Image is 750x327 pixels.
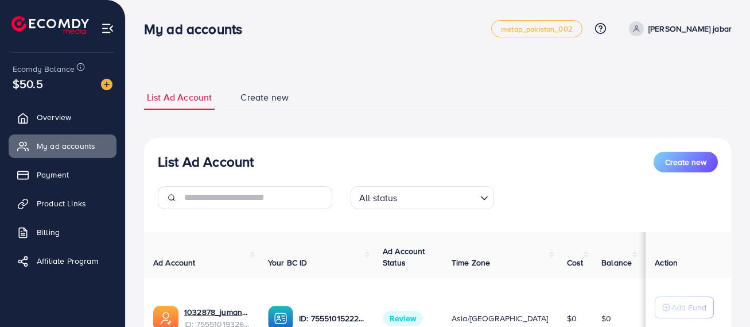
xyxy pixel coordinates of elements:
div: Search for option [351,186,494,209]
img: image [101,79,112,90]
span: Your BC ID [268,257,308,268]
span: Asia/[GEOGRAPHIC_DATA] [452,313,549,324]
a: Payment [9,163,116,186]
span: Ad Account [153,257,196,268]
span: $50.5 [13,75,43,92]
a: 1032878_jumana altaa_1759059344837 [184,306,250,318]
a: Billing [9,221,116,244]
span: Time Zone [452,257,490,268]
span: $0 [601,313,611,324]
span: metap_pakistan_002 [501,25,573,33]
button: Add Fund [655,297,714,318]
h3: List Ad Account [158,153,254,170]
span: $0 [567,313,577,324]
span: All status [357,190,400,206]
span: Overview [37,111,71,123]
span: Billing [37,226,60,238]
span: Cost [567,257,584,268]
span: Balance [601,257,632,268]
span: List Ad Account [147,91,212,104]
h3: My ad accounts [144,21,251,37]
a: Affiliate Program [9,249,116,272]
span: Create new [240,91,289,104]
span: Create new [665,156,706,168]
span: Ad Account Status [383,245,425,268]
a: Product Links [9,192,116,215]
img: logo [11,16,89,34]
span: Ecomdy Balance [13,63,75,75]
span: Review [383,311,423,326]
span: Payment [37,169,69,180]
p: [PERSON_NAME] jabar [648,22,732,36]
span: Action [655,257,678,268]
a: metap_pakistan_002 [491,20,582,37]
p: ID: 7555101522229690384 [299,311,364,325]
a: [PERSON_NAME] jabar [624,21,732,36]
span: Product Links [37,198,86,209]
p: Add Fund [671,301,706,314]
span: Affiliate Program [37,255,98,267]
input: Search for option [401,187,476,206]
a: My ad accounts [9,134,116,157]
button: Create new [654,152,718,172]
a: Overview [9,106,116,129]
span: My ad accounts [37,140,95,152]
img: menu [101,22,114,35]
